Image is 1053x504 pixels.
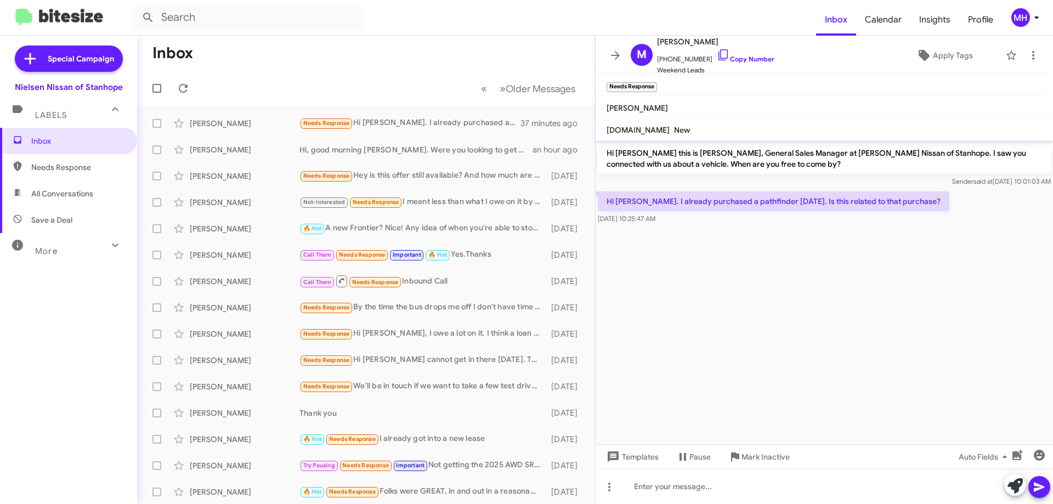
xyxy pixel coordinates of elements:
[500,82,506,95] span: »
[303,356,350,364] span: Needs Response
[303,488,322,495] span: 🔥 Hot
[31,135,124,146] span: Inbox
[190,355,299,366] div: [PERSON_NAME]
[353,199,399,206] span: Needs Response
[342,462,389,469] span: Needs Response
[959,4,1002,36] a: Profile
[393,251,421,258] span: Important
[888,46,1000,65] button: Apply Tags
[1011,8,1030,27] div: MH
[952,177,1051,185] span: Sender [DATE] 10:01:03 AM
[596,447,667,467] button: Templates
[31,214,72,225] span: Save a Deal
[546,355,586,366] div: [DATE]
[303,330,350,337] span: Needs Response
[546,329,586,339] div: [DATE]
[717,55,774,63] a: Copy Number
[303,172,350,179] span: Needs Response
[598,143,1051,174] p: Hi [PERSON_NAME] this is [PERSON_NAME], General Sales Manager at [PERSON_NAME] Nissan of Stanhope...
[607,82,657,92] small: Needs Response
[190,486,299,497] div: [PERSON_NAME]
[15,46,123,72] a: Special Campaign
[48,53,114,64] span: Special Campaign
[303,120,350,127] span: Needs Response
[35,110,67,120] span: Labels
[329,488,376,495] span: Needs Response
[190,144,299,155] div: [PERSON_NAME]
[816,4,856,36] a: Inbox
[303,304,350,311] span: Needs Response
[474,77,494,100] button: Previous
[657,65,774,76] span: Weekend Leads
[959,447,1011,467] span: Auto Fields
[299,485,546,498] div: Folks were GREAT, in and out in a reasonable time. Don't need a follow-up scheduled now; I'll sch...
[299,407,546,418] div: Thank you
[657,35,774,48] span: [PERSON_NAME]
[667,447,720,467] button: Pause
[546,223,586,234] div: [DATE]
[1002,8,1041,27] button: MH
[520,118,586,129] div: 37 minutes ago
[598,191,949,211] p: Hi [PERSON_NAME]. I already purchased a pathfinder [DATE]. Is this related to that purchase?
[35,246,58,256] span: More
[299,248,546,261] div: Yes.Thanks
[546,302,586,313] div: [DATE]
[546,276,586,287] div: [DATE]
[31,188,93,199] span: All Conversations
[598,214,655,223] span: [DATE] 10:25:47 AM
[546,171,586,182] div: [DATE]
[475,77,582,100] nav: Page navigation example
[607,103,668,113] span: [PERSON_NAME]
[299,433,546,445] div: I already got into a new lease
[546,381,586,392] div: [DATE]
[190,460,299,471] div: [PERSON_NAME]
[533,144,586,155] div: an hour ago
[190,118,299,129] div: [PERSON_NAME]
[303,435,322,443] span: 🔥 Hot
[910,4,959,36] a: Insights
[352,279,399,286] span: Needs Response
[546,250,586,261] div: [DATE]
[190,329,299,339] div: [PERSON_NAME]
[299,274,546,288] div: Inbound Call
[190,381,299,392] div: [PERSON_NAME]
[190,250,299,261] div: [PERSON_NAME]
[299,222,546,235] div: A new Frontier? Nice! Any idea of when you're able to stop in and see a few I have here? Go over ...
[133,4,363,31] input: Search
[546,486,586,497] div: [DATE]
[303,279,332,286] span: Call Them
[190,407,299,418] div: [PERSON_NAME]
[299,169,546,182] div: Hey is this offer still available? And how much are talking here
[481,82,487,95] span: «
[190,197,299,208] div: [PERSON_NAME]
[546,434,586,445] div: [DATE]
[950,447,1020,467] button: Auto Fields
[303,251,332,258] span: Call Them
[657,48,774,65] span: [PHONE_NUMBER]
[303,199,346,206] span: Not-Interested
[15,82,123,93] div: Nielsen Nissan of Stanhope
[428,251,447,258] span: 🔥 Hot
[493,77,582,100] button: Next
[303,225,322,232] span: 🔥 Hot
[933,46,973,65] span: Apply Tags
[190,171,299,182] div: [PERSON_NAME]
[190,434,299,445] div: [PERSON_NAME]
[546,197,586,208] div: [DATE]
[299,459,546,472] div: Not getting the 2025 AWD SR Kicks for the price we can afford and no one at any dealership is wil...
[637,46,647,64] span: M
[856,4,910,36] a: Calendar
[546,460,586,471] div: [DATE]
[299,196,546,208] div: I meant less than what I owe on it by 8,000.
[299,327,546,340] div: Hi [PERSON_NAME], I owe a lot on it. I think a loan would be at such a high interest rate. Howeve...
[303,383,350,390] span: Needs Response
[396,462,424,469] span: Important
[506,83,575,95] span: Older Messages
[720,447,799,467] button: Mark Inactive
[339,251,386,258] span: Needs Response
[299,380,546,393] div: We'll be in touch if we want to take a few test drives. Thanks!
[741,447,790,467] span: Mark Inactive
